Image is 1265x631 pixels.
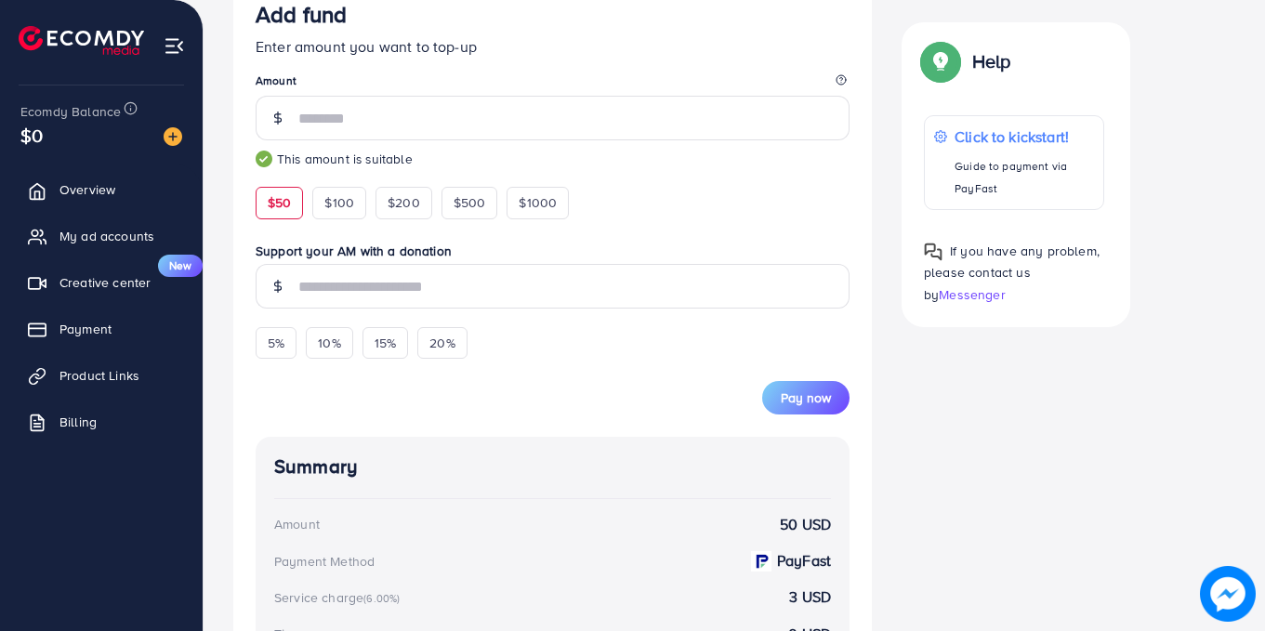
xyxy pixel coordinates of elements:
a: Overview [14,171,189,208]
span: Creative center [59,273,151,292]
p: Click to kickstart! [955,125,1093,148]
span: My ad accounts [59,227,154,245]
a: Product Links [14,357,189,394]
span: New [158,255,203,277]
img: Popup guide [924,243,942,261]
img: payment [751,551,771,572]
span: Billing [59,413,97,431]
span: 10% [318,334,340,352]
a: Payment [14,310,189,348]
legend: Amount [256,72,850,96]
strong: 50 USD [780,514,831,535]
p: Enter amount you want to top-up [256,35,850,58]
span: $50 [268,193,291,212]
span: 20% [429,334,455,352]
a: Creative centerNew [14,264,189,301]
img: guide [256,151,272,167]
span: If you have any problem, please contact us by [924,242,1100,303]
span: $200 [388,193,420,212]
img: Popup guide [924,45,957,78]
p: Guide to payment via PayFast [955,155,1093,200]
span: Payment [59,320,112,338]
img: image [164,127,182,146]
span: 15% [375,334,396,352]
div: Amount [274,515,320,533]
p: Help [972,50,1011,72]
img: logo [19,26,144,55]
a: Billing [14,403,189,440]
span: Overview [59,180,115,199]
strong: 3 USD [789,586,831,608]
span: Product Links [59,366,139,385]
a: My ad accounts [14,217,189,255]
small: This amount is suitable [256,150,850,168]
img: menu [164,35,185,57]
strong: PayFast [777,550,831,572]
div: Service charge [274,588,405,607]
span: $0 [20,122,43,149]
label: Support your AM with a donation [256,242,850,260]
button: Pay now [762,381,850,414]
span: $500 [454,193,486,212]
span: $100 [324,193,354,212]
span: Pay now [781,388,831,407]
span: Messenger [939,284,1005,303]
div: Payment Method [274,552,375,571]
span: 5% [268,334,284,352]
h4: Summary [274,455,831,479]
small: (6.00%) [363,591,400,606]
span: $1000 [519,193,557,212]
img: image [1200,566,1256,622]
h3: Add fund [256,1,347,28]
span: Ecomdy Balance [20,102,121,121]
